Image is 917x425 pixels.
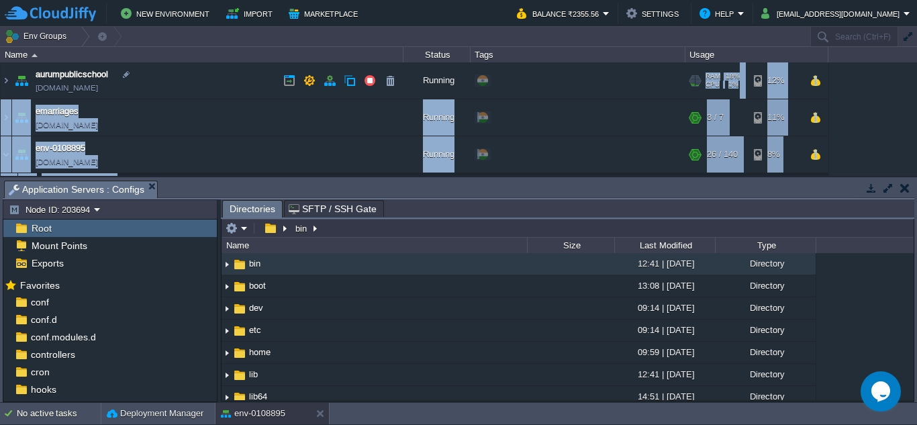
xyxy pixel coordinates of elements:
img: AMDAwAAAACH5BAEAAAAALAAAAAABAAEAAAICRAEAOw== [1,136,11,173]
a: etc [247,324,263,336]
span: Application Servers : Configs [9,181,144,198]
div: 13:08 | [DATE] [614,275,715,296]
button: Help [699,5,738,21]
div: Size [528,238,614,253]
a: conf.d [28,314,59,326]
span: Application Servers [40,175,119,187]
button: Import [226,5,277,21]
a: cron [28,366,52,378]
div: Running [403,62,471,99]
img: AMDAwAAAACH5BAEAAAAALAAAAAABAAEAAAICRAEAOw== [232,279,247,294]
span: Directories [230,201,275,218]
div: 12:41 | [DATE] [614,364,715,385]
a: [DOMAIN_NAME] [36,81,98,95]
div: 8% [754,136,798,173]
a: lib64 [247,391,269,402]
img: CloudJiffy [5,5,96,22]
div: Usage [686,47,828,62]
a: [DOMAIN_NAME] [36,118,98,132]
button: New Environment [121,5,213,21]
img: AMDAwAAAACH5BAEAAAAALAAAAAABAAEAAAICRAEAOw== [222,387,232,408]
div: 09:14 | [DATE] [614,297,715,318]
a: keys [28,401,52,413]
img: AMDAwAAAACH5BAEAAAAALAAAAAABAAEAAAICRAEAOw== [222,365,232,385]
div: 13% [754,173,798,200]
div: Directory [715,364,816,385]
a: conf.modules.d [28,331,98,343]
a: emarriages [36,105,79,118]
img: AMDAwAAAACH5BAEAAAAALAAAAAABAAEAAAICRAEAOw== [222,320,232,341]
a: bin [247,258,262,269]
a: aurumpublicschool [36,68,108,81]
div: Running [403,99,471,136]
button: env-0108895 [221,407,285,420]
div: Running [403,136,471,173]
img: AMDAwAAAACH5BAEAAAAALAAAAAABAAEAAAICRAEAOw== [12,136,31,173]
a: conf [28,296,51,308]
a: home [247,346,273,358]
img: AMDAwAAAACH5BAEAAAAALAAAAAABAAEAAAICRAEAOw== [222,298,232,319]
img: AMDAwAAAACH5BAEAAAAALAAAAAABAAEAAAICRAEAOw== [232,390,247,405]
a: Mount Points [29,240,89,252]
a: boot [247,280,268,291]
button: Env Groups [5,27,71,46]
img: AMDAwAAAACH5BAEAAAAALAAAAAABAAEAAAICRAEAOw== [232,346,247,361]
img: AMDAwAAAACH5BAEAAAAALAAAAAABAAEAAAICRAEAOw== [222,342,232,363]
div: Status [404,47,470,62]
a: hooks [28,383,58,395]
span: Root [29,222,54,234]
img: AMDAwAAAACH5BAEAAAAALAAAAAABAAEAAAICRAEAOw== [32,54,38,57]
div: 1 / 68 [707,173,728,200]
span: RAM [706,73,720,81]
a: [DOMAIN_NAME] [36,155,98,169]
span: 18% [726,73,740,81]
div: 12:41 | [DATE] [614,253,715,274]
span: Favorites [17,279,62,291]
div: 3 / 7 [707,99,724,136]
button: [EMAIL_ADDRESS][DOMAIN_NAME] [761,5,904,21]
span: SFTP / SSH Gate [289,201,377,217]
a: Exports [29,257,66,269]
div: 11% [754,99,798,136]
img: AMDAwAAAACH5BAEAAAAALAAAAAABAAEAAAICRAEAOw== [232,301,247,316]
div: Tags [471,47,685,62]
img: AMDAwAAAACH5BAEAAAAALAAAAAABAAEAAAICRAEAOw== [1,99,11,136]
div: 26 / 140 [707,136,738,173]
div: Last Modified [616,238,715,253]
div: Name [1,47,403,62]
input: Click to enter the path [222,219,914,238]
button: Marketplace [289,5,362,21]
button: Settings [626,5,683,21]
button: Balance ₹2355.56 [517,5,603,21]
span: CPU [706,81,720,89]
img: AMDAwAAAACH5BAEAAAAALAAAAAABAAEAAAICRAEAOw== [222,254,232,275]
img: AMDAwAAAACH5BAEAAAAALAAAAAABAAEAAAICRAEAOw== [12,62,31,99]
a: lib [247,369,260,380]
div: Name [223,238,527,253]
img: AMDAwAAAACH5BAEAAAAALAAAAAABAAEAAAICRAEAOw== [1,62,11,99]
div: Directory [715,320,816,340]
a: dev [247,302,265,314]
div: Type [716,238,816,253]
div: Directory [715,253,816,274]
div: 12% [754,62,798,99]
img: AMDAwAAAACH5BAEAAAAALAAAAAABAAEAAAICRAEAOw== [232,324,247,338]
button: Deployment Manager [107,407,203,420]
div: 09:14 | [DATE] [614,320,715,340]
img: AMDAwAAAACH5BAEAAAAALAAAAAABAAEAAAICRAEAOw== [222,276,232,297]
div: 14:51 | [DATE] [614,386,715,407]
a: Favorites [17,280,62,291]
div: 09:59 | [DATE] [614,342,715,363]
div: Directory [715,386,816,407]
